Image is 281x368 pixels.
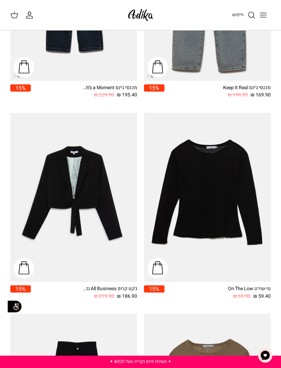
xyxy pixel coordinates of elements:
[164,285,271,300] a: טי-שירט On The Low 59.40 ₪ 69.90 ₪
[144,285,164,293] span: 15%
[10,84,31,99] a: 15%
[232,11,244,18] span: חיפוש
[10,285,31,293] span: 15%
[10,285,31,300] a: 15%
[25,11,36,19] a: החשבון שלי
[10,84,31,92] span: 15%
[255,345,276,366] button: צ'אט
[10,113,137,282] a: ג'קט קרופ All Business גזרה מחויטת
[144,285,164,300] a: 15%
[94,91,114,99] span: 229.90 ₪
[232,11,256,19] a: חיפוש
[216,285,271,293] div: טי-שירט On The Low
[216,84,271,92] div: מכנסי ג'ינס Keep It Real
[144,84,164,99] a: 15%
[94,293,114,300] span: 219.90 ₪
[253,293,271,300] span: 59.40 ₪
[256,8,271,23] button: Toggle menu
[228,91,248,99] span: 199.90 ₪
[144,113,271,282] a: טי-שירט On The Low
[126,7,155,23] img: Adika IL
[164,84,271,99] a: מכנסי ג'ינס Keep It Real 169.90 ₪ 199.90 ₪
[233,293,251,300] span: 69.90 ₪
[82,285,137,293] div: ג'קט קרופ All Business גזרה מחויטת
[251,91,271,99] span: 169.90 ₪
[117,293,137,300] span: 186.90 ₪
[117,91,137,99] span: 195.40 ₪
[144,84,164,92] span: 15%
[82,84,137,92] div: מכנסי ג'ינס It’s a Moment גזרה רחבה | BAGGY
[31,285,137,300] a: ג'קט קרופ All Business גזרה מחויטת 186.90 ₪ 219.90 ₪
[5,297,24,316] img: accessibility_icon02.svg
[31,84,137,99] a: מכנסי ג'ינס It’s a Moment גזרה רחבה | BAGGY 195.40 ₪ 229.90 ₪
[110,358,171,365] a: ✦ משלוח חינם בקנייה מעל ₪220 ✦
